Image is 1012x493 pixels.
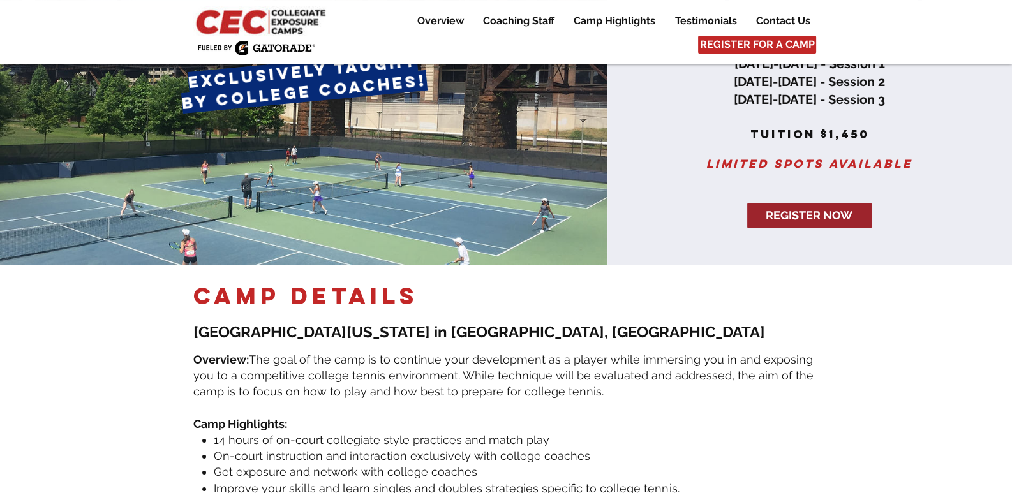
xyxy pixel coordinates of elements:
[750,127,869,142] span: tuition $1,450
[193,323,765,341] span: [GEOGRAPHIC_DATA][US_STATE] in [GEOGRAPHIC_DATA], [GEOGRAPHIC_DATA]
[747,13,819,29] a: Contact Us
[477,13,561,29] p: Coaching Staff
[698,36,816,54] a: REGISTER FOR A CAMP
[193,353,249,366] span: Overview:​
[193,281,418,311] span: camp DETAILS
[214,433,549,446] span: 14 hours of on-court collegiate style practices and match play
[411,13,470,29] p: Overview
[564,13,665,29] a: Camp Highlights
[408,13,473,29] a: Overview
[567,13,662,29] p: Camp Highlights
[197,40,315,55] img: Fueled by Gatorade.png
[669,13,743,29] p: Testimonials
[700,38,815,52] span: REGISTER FOR A CAMP
[181,50,428,114] span: exclusively taught by college coaches!
[747,203,872,228] a: REGISTER NOW
[706,156,912,171] span: Limited spots available
[750,13,817,29] p: Contact Us
[398,13,819,29] nav: Site
[766,207,852,223] span: REGISTER NOW
[214,465,477,478] span: Get exposure and network with college coaches
[193,417,287,430] span: Camp Highlights:
[666,13,746,29] a: Testimonials
[193,353,814,398] span: The goal of the camp is to continue your development as a player while immersing you in and expos...
[214,449,590,462] span: On-court instruction and interaction exclusively with college coaches
[734,56,885,107] span: [DATE]-[DATE] - Session 1 [DATE]-[DATE] - Session 2 [DATE]-[DATE] - Session 3
[473,13,563,29] a: Coaching Staff
[193,6,331,36] img: CEC Logo Primary_edited.jpg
